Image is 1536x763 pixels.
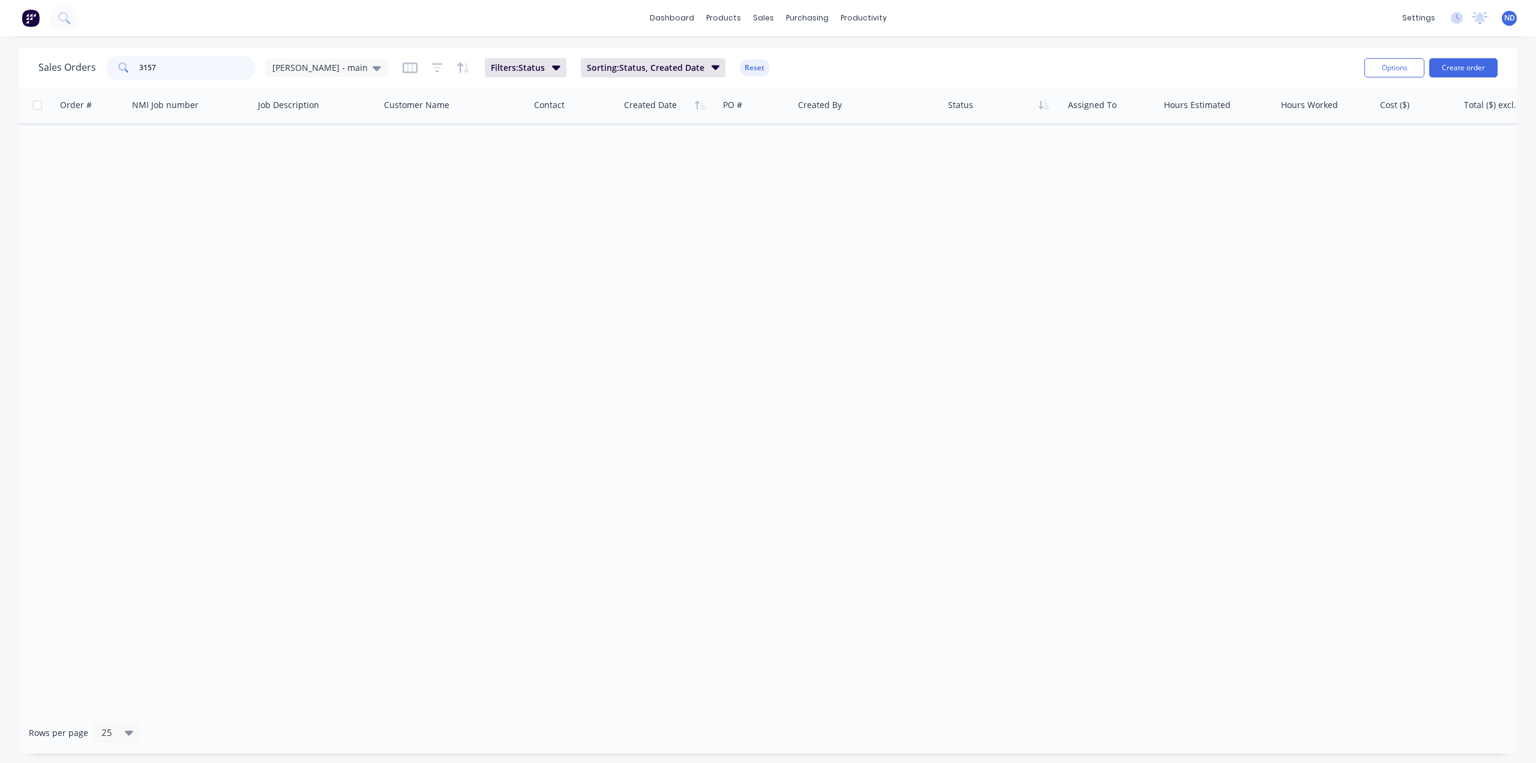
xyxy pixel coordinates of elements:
div: Status [948,99,973,111]
div: PO # [723,99,742,111]
button: Reset [740,59,769,76]
span: ND [1504,13,1515,23]
div: productivity [835,9,893,27]
div: Hours Estimated [1164,99,1231,111]
img: Factory [22,9,40,27]
div: settings [1396,9,1441,27]
div: sales [747,9,780,27]
div: Assigned To [1068,99,1117,111]
span: Filters: Status [491,62,545,74]
h1: Sales Orders [38,62,96,73]
span: Sorting: Status, Created Date [587,62,704,74]
div: purchasing [780,9,835,27]
button: Create order [1429,58,1498,77]
div: NMI Job number [132,99,199,111]
button: Sorting:Status, Created Date [581,58,726,77]
div: Created Date [624,99,677,111]
div: Job Description [258,99,319,111]
div: Order # [60,99,92,111]
button: Options [1364,58,1424,77]
div: Total ($) excl. tax [1464,99,1531,111]
div: Created By [798,99,842,111]
div: Contact [534,99,565,111]
div: Customer Name [384,99,449,111]
span: Rows per page [29,727,88,739]
input: Search... [139,56,256,80]
button: Filters:Status [485,58,566,77]
div: Cost ($) [1380,99,1409,111]
div: Hours Worked [1281,99,1338,111]
div: products [700,9,747,27]
a: dashboard [644,9,700,27]
span: [PERSON_NAME] - main [272,61,368,74]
